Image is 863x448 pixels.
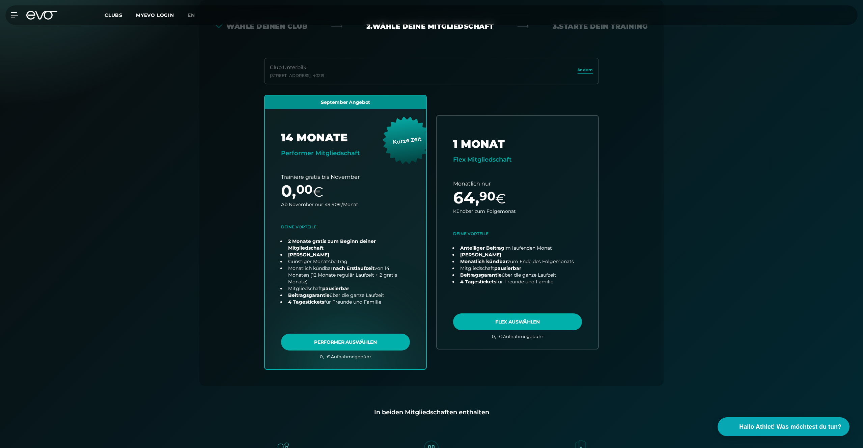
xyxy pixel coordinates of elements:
div: In beiden Mitgliedschaften enthalten [210,408,653,417]
a: Clubs [105,12,136,18]
button: Hallo Athlet! Was möchtest du tun? [718,417,850,436]
span: en [188,12,195,18]
span: Hallo Athlet! Was möchtest du tun? [739,422,841,431]
div: [STREET_ADDRESS] , 40219 [270,73,324,78]
span: Clubs [105,12,122,18]
a: ändern [578,67,593,75]
a: en [188,11,203,19]
a: MYEVO LOGIN [136,12,174,18]
a: choose plan [265,95,426,369]
a: choose plan [437,116,598,349]
span: ändern [578,67,593,73]
div: Club : Unterbilk [270,64,324,72]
